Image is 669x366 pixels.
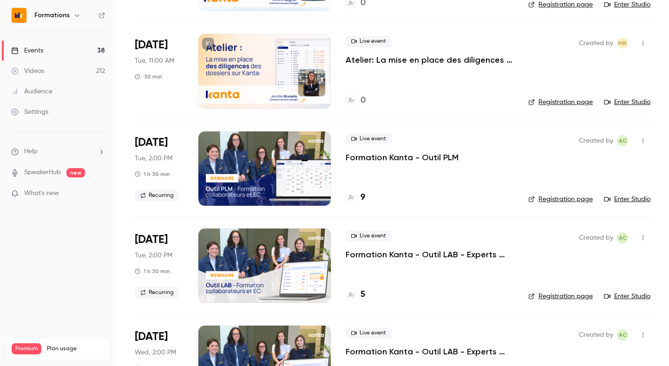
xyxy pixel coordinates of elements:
span: Tue, 11:00 AM [135,56,174,65]
div: 30 min [135,73,162,80]
span: [DATE] [135,329,168,344]
h6: Formations [34,11,70,20]
iframe: Noticeable Trigger [94,190,105,198]
span: Recurring [135,287,179,298]
div: 1 h 30 min [135,268,170,275]
a: Formation Kanta - Outil PLM [346,152,459,163]
span: Created by [579,232,613,243]
span: Live event [346,327,392,339]
div: Events [11,46,43,55]
div: Videos [11,66,44,76]
h4: 9 [361,191,365,204]
span: AC [619,232,627,243]
a: Formation Kanta - Outil LAB - Experts Comptables & Collaborateurs [346,346,513,357]
span: Tue, 2:00 PM [135,154,172,163]
span: Created by [579,135,613,146]
div: Oct 14 Tue, 2:00 PM (Europe/Paris) [135,229,184,303]
span: Live event [346,133,392,144]
a: Formation Kanta - Outil LAB - Experts Comptables & Collaborateurs [346,249,513,260]
a: Atelier: La mise en place des diligences des dossiers sur KANTA [346,54,513,65]
a: Enter Studio [604,195,650,204]
span: Recurring [135,190,179,201]
a: 9 [346,191,365,204]
div: Audience [11,87,52,96]
span: Live event [346,36,392,47]
div: Oct 14 Tue, 11:00 AM (Europe/Paris) [135,34,184,108]
a: Registration page [528,98,593,107]
span: [DATE] [135,135,168,150]
span: What's new [24,189,59,198]
a: SpeakerHub [24,168,61,177]
span: Anaïs Cachelou [617,329,628,340]
li: help-dropdown-opener [11,147,105,157]
span: [DATE] [135,232,168,247]
div: 1 h 30 min [135,170,170,178]
img: Formations [12,8,26,23]
span: Anaïs Cachelou [617,135,628,146]
span: Marion Roquet [617,38,628,49]
a: Registration page [528,292,593,301]
span: Live event [346,230,392,242]
a: Enter Studio [604,98,650,107]
span: MR [618,38,627,49]
h4: 5 [361,288,365,301]
span: AC [619,329,627,340]
span: Anaïs Cachelou [617,232,628,243]
h4: 0 [361,94,366,107]
div: Settings [11,107,48,117]
a: 0 [346,94,366,107]
a: Registration page [528,195,593,204]
span: [DATE] [135,38,168,52]
span: Wed, 2:00 PM [135,348,176,357]
span: Created by [579,38,613,49]
span: Created by [579,329,613,340]
span: Help [24,147,38,157]
span: AC [619,135,627,146]
a: Enter Studio [604,292,650,301]
span: Plan usage [47,345,105,353]
a: 5 [346,288,365,301]
div: Oct 14 Tue, 2:00 PM (Europe/Paris) [135,131,184,206]
span: new [66,168,85,177]
span: Tue, 2:00 PM [135,251,172,260]
span: Premium [12,343,41,354]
